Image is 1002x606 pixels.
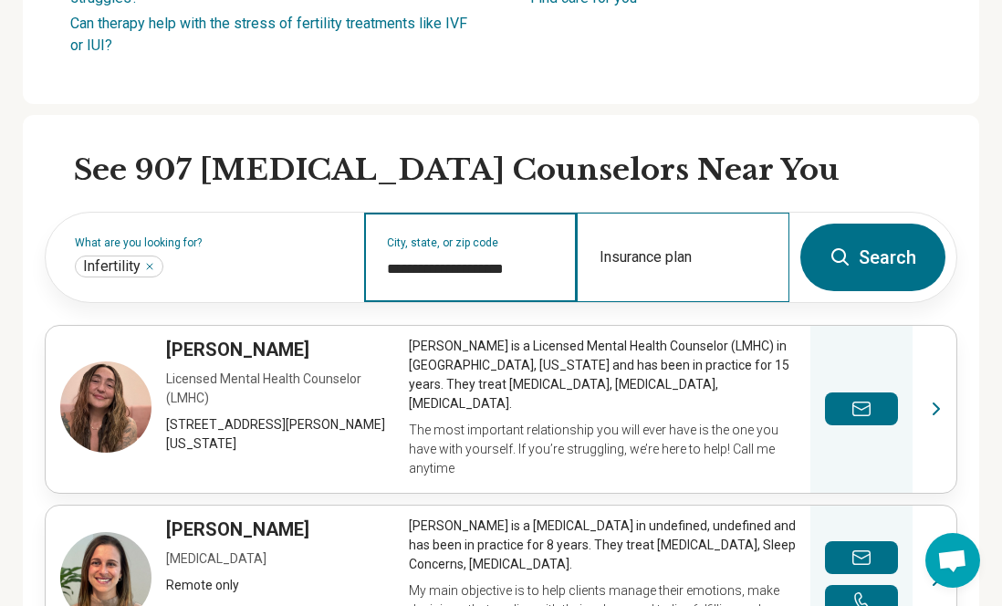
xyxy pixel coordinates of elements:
[70,15,467,54] a: Can therapy help with the stress of fertility treatments like IVF or IUI?
[825,541,898,574] button: Send a message
[925,533,980,588] a: Open chat
[75,256,163,277] div: Infertility
[144,261,155,272] button: Infertility
[75,237,342,248] label: What are you looking for?
[825,392,898,425] button: Send a message
[800,224,945,291] button: Search
[83,257,141,276] span: Infertility
[74,151,957,190] h2: See 907 [MEDICAL_DATA] Counselors Near You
